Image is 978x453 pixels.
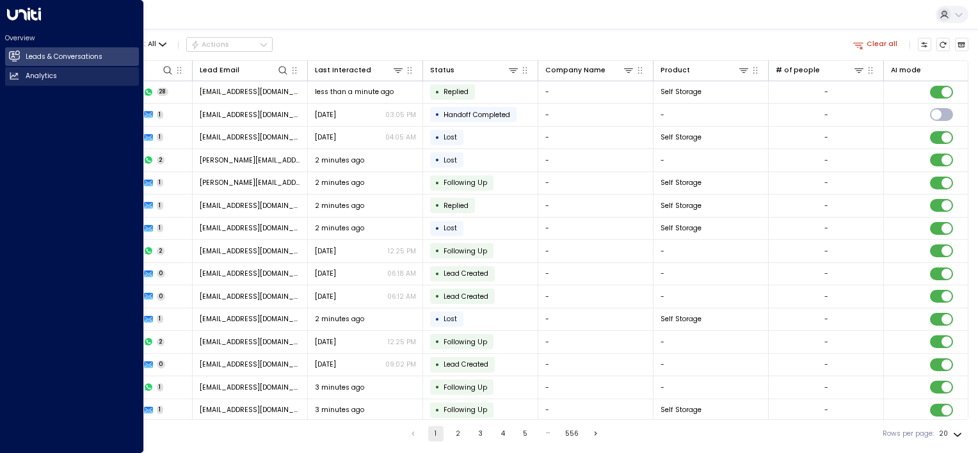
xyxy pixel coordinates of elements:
span: 2 minutes ago [315,314,364,324]
div: Company Name [545,65,605,76]
span: Aug 10, 2025 [315,132,336,142]
span: Lost [444,223,457,233]
span: Lead Created [444,269,488,278]
p: 03:05 PM [385,110,416,120]
td: - [538,399,653,422]
div: - [824,155,828,165]
td: - [653,240,769,262]
td: - [538,263,653,285]
div: Product [661,64,750,76]
button: page 1 [428,426,444,441]
span: 2 minutes ago [315,178,364,187]
nav: pagination navigation [405,426,604,441]
h2: Overview [5,33,139,43]
span: ljlaurajones01@gmail.com [200,201,301,211]
span: 2 [157,247,165,255]
span: Lost [444,132,457,142]
span: Replied [444,201,469,211]
span: Self Storage [661,178,701,187]
div: • [435,129,440,146]
div: - [824,383,828,392]
td: - [653,104,769,126]
span: less than a minute ago [315,87,394,97]
span: 2 minutes ago [315,155,364,165]
span: tcrnhbc@ucl.ac.uk [200,337,301,347]
a: Leads & Conversations [5,47,139,66]
td: - [538,331,653,353]
div: • [435,356,440,373]
span: Following Up [444,178,487,187]
td: - [538,81,653,104]
span: Self Storage [661,132,701,142]
span: yuxinmeng2024@163.com [200,110,301,120]
span: Following Up [444,383,487,392]
span: jamesbirkett76@yahoo.co.uk [200,383,301,392]
div: 20 [939,426,965,441]
span: yuxinmeng2024@163.com [200,132,301,142]
span: Following Up [444,337,487,347]
span: 3 minutes ago [315,383,364,392]
td: - [538,240,653,262]
span: ben-phillips@live.com [200,155,301,165]
button: Actions [186,37,273,52]
div: • [435,197,440,214]
span: 1 [157,315,164,323]
div: - [824,360,828,369]
div: • [435,175,440,191]
div: - [824,87,828,97]
span: Handoff Completed [444,110,510,120]
div: # of people [776,65,820,76]
div: • [435,220,440,237]
div: - [824,110,828,120]
div: Last Interacted [315,65,371,76]
div: Status [430,64,520,76]
td: - [538,308,653,331]
span: 1 [157,133,164,141]
div: • [435,266,440,282]
div: • [435,288,440,305]
td: - [538,218,653,240]
button: Go to page 3 [473,426,488,441]
h2: Analytics [26,71,57,81]
div: • [435,402,440,418]
span: Self Storage [661,201,701,211]
span: Self Storage [661,314,701,324]
button: Go to next page [588,426,604,441]
span: Self Storage [661,223,701,233]
div: Product [661,65,690,76]
div: # of people [776,64,865,76]
div: • [435,333,440,350]
span: Yesterday [315,110,336,120]
button: Archived Leads [955,38,969,52]
span: Self Storage [661,87,701,97]
p: 09:02 PM [385,360,416,369]
div: Lead Email [200,64,289,76]
span: Lost [444,155,457,165]
span: 1 [157,383,164,392]
div: - [824,201,828,211]
div: • [435,152,440,168]
span: 3 minutes ago [315,405,364,415]
div: - [824,269,828,278]
div: - [824,246,828,256]
span: 2 minutes ago [315,223,364,233]
span: Self Storage [661,405,701,415]
span: 1 [157,224,164,232]
span: Refresh [936,38,950,52]
td: - [538,376,653,399]
div: Last Interacted [315,64,405,76]
span: 1 [157,202,164,210]
p: 06:12 AM [387,292,416,301]
td: - [653,331,769,353]
div: Status [430,65,454,76]
div: Actions [191,40,230,49]
div: Lead Email [200,65,239,76]
td: - [653,285,769,308]
div: Button group with a nested menu [186,37,273,52]
td: - [538,172,653,195]
span: Aug 26, 2025 [315,292,336,301]
span: okewinnie098@gmail.com [200,223,301,233]
td: - [538,104,653,126]
button: Go to page 4 [495,426,511,441]
span: Aug 25, 2025 [315,360,336,369]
